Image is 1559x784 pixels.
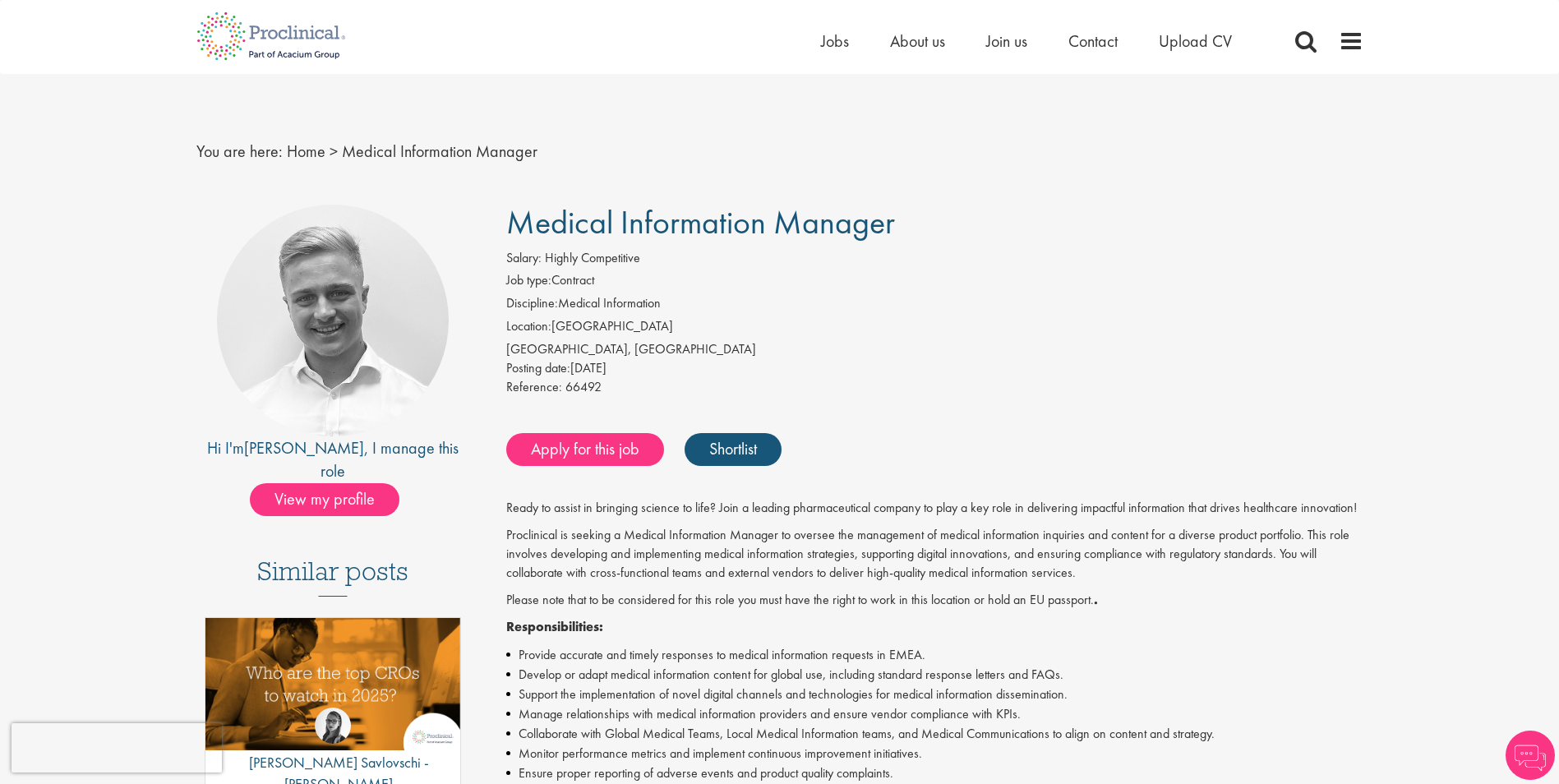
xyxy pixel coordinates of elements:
[545,249,640,266] span: Highly Competitive
[506,526,1363,583] p: Proclinical is seeking a Medical Information Manager to oversee the management of medical informa...
[986,30,1027,52] a: Join us
[217,205,449,436] img: imeage of recruiter Joshua Bye
[506,645,1363,665] li: Provide accurate and timely responses to medical information requests in EMEA.
[12,723,222,772] iframe: reCAPTCHA
[506,704,1363,724] li: Manage relationships with medical information providers and ensure vendor compliance with KPIs.
[506,618,603,635] strong: Responsibilities:
[196,141,283,162] span: You are here:
[250,487,416,508] a: View my profile
[506,340,1363,359] div: [GEOGRAPHIC_DATA], [GEOGRAPHIC_DATA]
[821,30,849,52] a: Jobs
[506,359,1363,378] div: [DATE]
[506,249,542,268] label: Salary:
[506,378,562,397] label: Reference:
[506,271,1363,294] li: Contract
[196,436,470,483] div: Hi I'm , I manage this role
[506,763,1363,783] li: Ensure proper reporting of adverse events and product quality complaints.
[205,618,461,750] img: Top 10 CROs 2025 | Proclinical
[1068,30,1118,52] a: Contact
[565,378,602,395] span: 66492
[506,591,1363,610] p: Please note that to be considered for this role you must have the right to work in this location ...
[506,359,570,376] span: Posting date:
[257,557,408,597] h3: Similar posts
[685,433,782,466] a: Shortlist
[506,433,664,466] a: Apply for this job
[330,141,338,162] span: >
[506,317,1363,340] li: [GEOGRAPHIC_DATA]
[506,744,1363,763] li: Monitor performance metrics and implement continuous improvement initiatives.
[1094,591,1098,608] strong: .
[342,141,537,162] span: Medical Information Manager
[506,317,551,336] label: Location:
[315,708,351,744] img: Theodora Savlovschi - Wicks
[506,294,558,313] label: Discipline:
[287,141,325,162] a: breadcrumb link
[506,665,1363,685] li: Develop or adapt medical information content for global use, including standard response letters ...
[1506,731,1555,780] img: Chatbot
[890,30,945,52] a: About us
[244,437,364,459] a: [PERSON_NAME]
[250,483,399,516] span: View my profile
[506,294,1363,317] li: Medical Information
[506,724,1363,744] li: Collaborate with Global Medical Teams, Local Medical Information teams, and Medical Communication...
[1159,30,1232,52] a: Upload CV
[205,618,461,763] a: Link to a post
[506,271,551,290] label: Job type:
[506,685,1363,704] li: Support the implementation of novel digital channels and technologies for medical information dis...
[506,499,1363,518] p: Ready to assist in bringing science to life? Join a leading pharmaceutical company to play a key ...
[506,201,895,243] span: Medical Information Manager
